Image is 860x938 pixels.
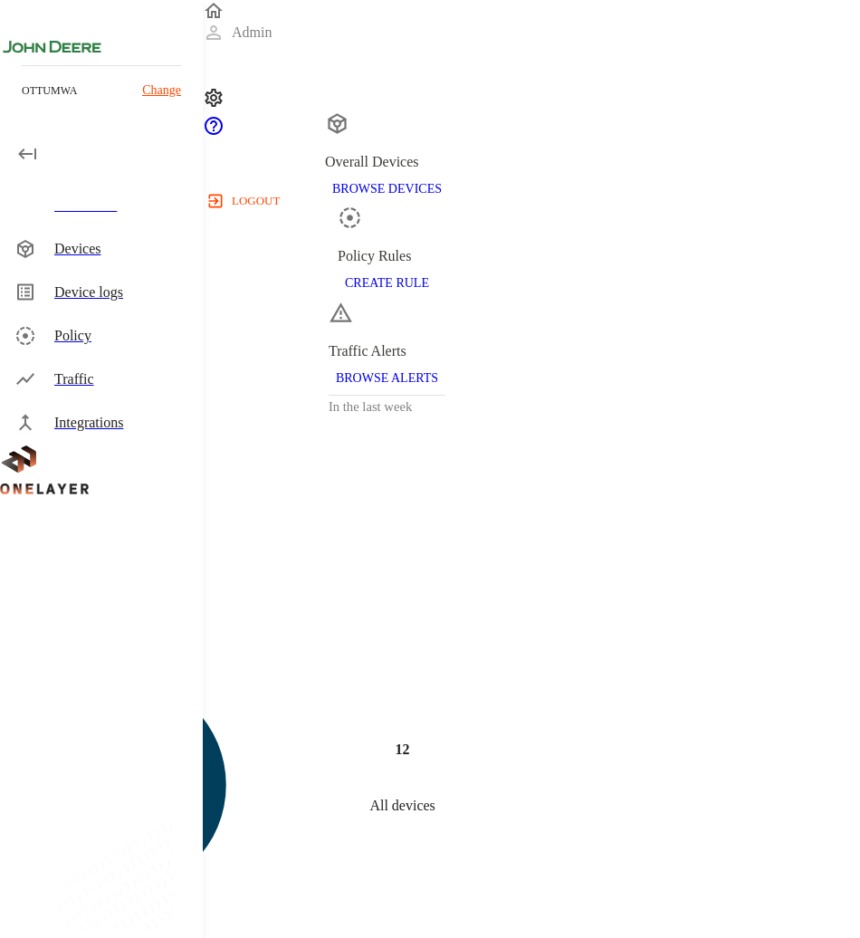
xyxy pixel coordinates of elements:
[329,369,445,385] a: BROWSE ALERTS
[396,739,410,761] h4: 12
[203,187,287,215] button: logout
[329,396,445,419] h3: In the last week
[329,362,445,396] button: BROWSE ALERTS
[329,340,445,362] div: Traffic Alerts
[338,267,436,301] button: CREATE RULE
[232,22,272,43] p: Admin
[203,187,860,215] a: logout
[203,124,225,139] a: onelayer-support
[203,124,225,139] span: Support Portal
[338,274,436,290] a: CREATE RULE
[369,794,435,816] p: All devices
[338,245,436,267] div: Policy Rules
